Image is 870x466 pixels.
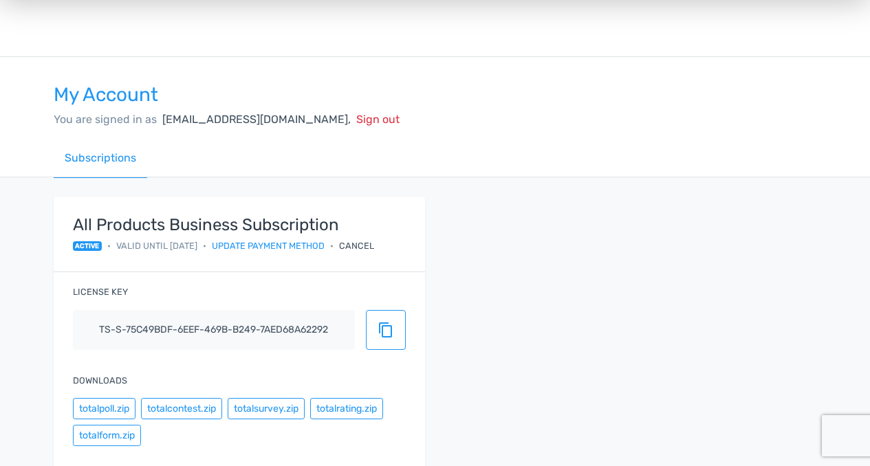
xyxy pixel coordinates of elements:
[116,239,197,252] span: Valid until [DATE]
[212,239,325,252] a: Update payment method
[228,398,305,419] button: totalsurvey.zip
[73,374,127,387] label: Downloads
[73,216,375,234] strong: All Products Business Subscription
[378,322,394,338] span: content_copy
[162,113,351,126] span: [EMAIL_ADDRESS][DOMAIN_NAME],
[54,113,157,126] span: You are signed in as
[141,398,222,419] button: totalcontest.zip
[356,113,400,126] span: Sign out
[54,139,147,178] a: Subscriptions
[73,241,102,251] span: active
[54,85,817,106] h3: My Account
[339,239,374,252] div: Cancel
[310,398,383,419] button: totalrating.zip
[107,239,111,252] span: •
[366,310,406,350] button: content_copy
[73,285,128,298] label: License key
[73,398,135,419] button: totalpoll.zip
[73,425,141,446] button: totalform.zip
[330,239,334,252] span: •
[203,239,206,252] span: •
